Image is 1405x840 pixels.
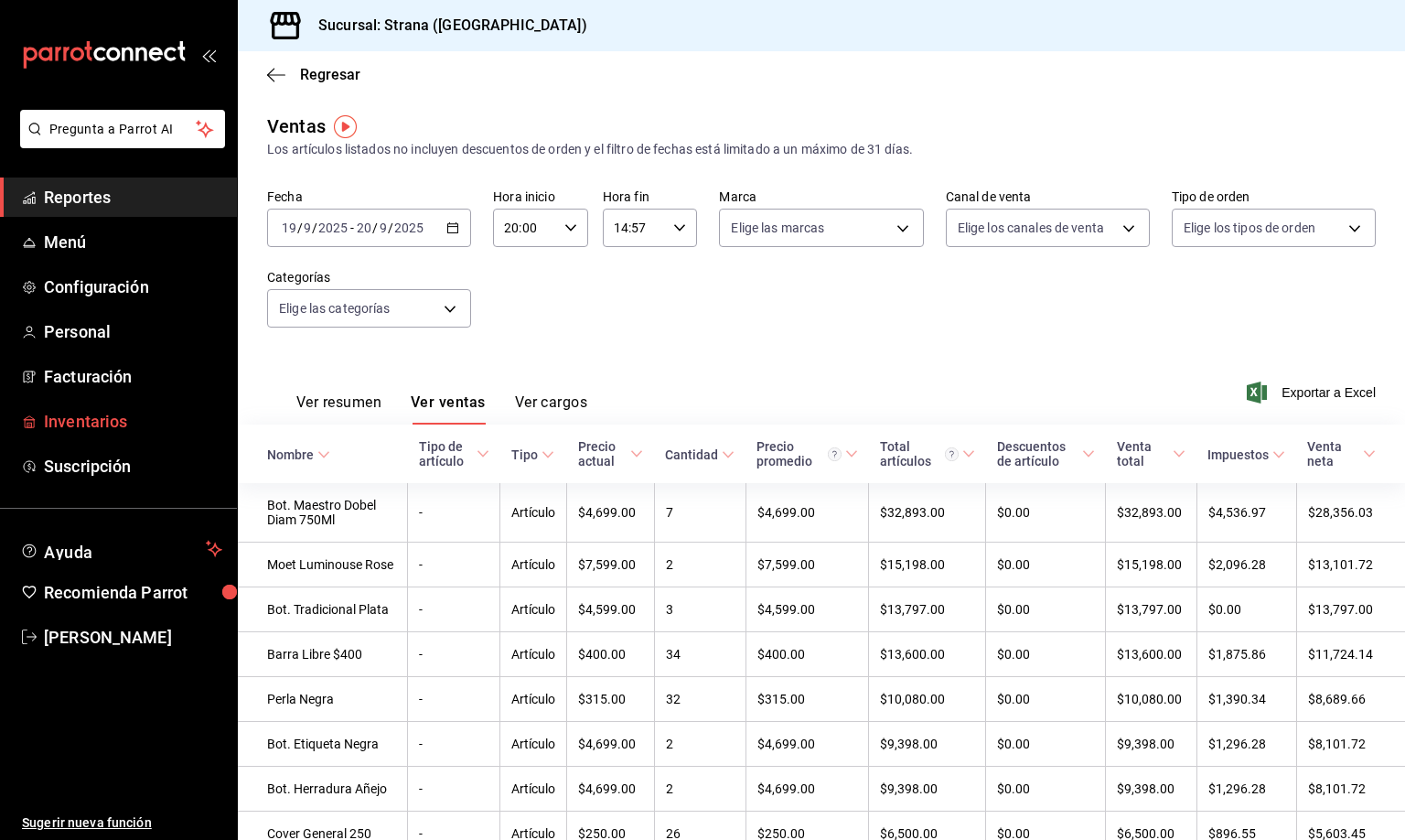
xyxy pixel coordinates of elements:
td: 2 [654,543,745,587]
td: Moet Luminouse Rose [238,543,408,587]
div: Los artículos listados no incluyen descuentos de orden y el filtro de fechas está limitado a un m... [267,140,1376,159]
td: 34 [654,632,745,677]
td: 2 [654,722,745,767]
td: 2 [654,767,745,812]
span: Regresar [300,66,360,83]
span: Inventarios [44,409,222,434]
button: Exportar a Excel [1250,382,1376,404]
td: $4,699.00 [745,767,869,812]
td: Barra Libre $400 [238,632,408,677]
input: -- [379,221,388,235]
span: Cantidad [665,447,735,462]
td: $4,699.00 [567,483,654,543]
td: $9,398.00 [869,767,986,812]
td: 3 [654,587,745,632]
div: Total artículos [880,439,959,468]
div: Descuentos de artículo [997,439,1078,468]
div: Ventas [267,113,326,140]
td: $7,599.00 [745,543,869,587]
span: Pregunta a Parrot AI [49,120,197,139]
td: - [408,722,500,767]
button: Pregunta a Parrot AI [20,110,225,148]
td: $4,599.00 [745,587,869,632]
td: $1,296.28 [1196,722,1296,767]
td: $4,536.97 [1196,483,1296,543]
span: Ayuda [44,538,198,560]
td: Artículo [500,722,567,767]
label: Fecha [267,190,471,203]
td: $8,101.72 [1296,722,1405,767]
span: - [350,221,354,235]
span: Facturación [44,364,222,389]
span: / [372,221,378,235]
td: $1,390.34 [1196,677,1296,722]
td: Artículo [500,632,567,677]
button: Ver ventas [411,393,486,425]
input: -- [356,221,372,235]
td: $0.00 [986,767,1106,812]
td: $8,689.66 [1296,677,1405,722]
td: Artículo [500,587,567,632]
td: $10,080.00 [1106,677,1196,722]
div: Venta total [1117,439,1169,468]
td: $8,101.72 [1296,767,1405,812]
td: $400.00 [745,632,869,677]
span: / [297,221,303,235]
span: Reportes [44,185,222,210]
div: Venta neta [1307,439,1359,468]
input: -- [281,221,297,235]
span: / [312,221,317,235]
button: Ver cargos [515,393,588,425]
td: $2,096.28 [1196,543,1296,587]
span: Menú [44,230,222,254]
td: $4,699.00 [567,767,654,812]
td: Bot. Maestro Dobel Diam 750Ml [238,483,408,543]
div: Precio promedio [756,439,842,468]
td: $13,600.00 [1106,632,1196,677]
label: Marca [719,190,923,203]
td: $9,398.00 [1106,722,1196,767]
td: $0.00 [986,587,1106,632]
td: Bot. Etiqueta Negra [238,722,408,767]
td: $10,080.00 [869,677,986,722]
td: $32,893.00 [1106,483,1196,543]
td: $0.00 [986,722,1106,767]
td: Artículo [500,677,567,722]
span: Elige las categorías [279,299,391,318]
span: Venta neta [1307,439,1376,468]
span: Recomienda Parrot [44,580,222,605]
td: $0.00 [986,543,1106,587]
td: $9,398.00 [1106,767,1196,812]
td: $315.00 [745,677,869,722]
td: - [408,483,500,543]
td: Bot. Herradura Añejo [238,767,408,812]
td: $0.00 [1196,587,1296,632]
button: Ver resumen [296,393,381,425]
span: [PERSON_NAME] [44,625,222,650]
div: Impuestos [1207,447,1269,462]
td: - [408,543,500,587]
svg: Precio promedio = Total artículos / cantidad [828,447,842,461]
td: $13,600.00 [869,632,986,677]
div: Nombre [267,447,314,462]
span: Tipo [511,447,554,462]
button: Regresar [267,66,360,83]
h3: Sucursal: Strana ([GEOGRAPHIC_DATA]) [304,15,587,37]
span: Precio actual [578,439,643,468]
div: Precio actual [578,439,627,468]
span: Venta total [1117,439,1185,468]
td: $28,356.03 [1296,483,1405,543]
td: $4,699.00 [567,722,654,767]
td: $1,875.86 [1196,632,1296,677]
span: Tipo de artículo [419,439,489,468]
span: Configuración [44,275,222,299]
input: ---- [393,221,424,235]
td: Artículo [500,543,567,587]
td: $7,599.00 [567,543,654,587]
span: Suscripción [44,454,222,479]
div: Tipo de artículo [419,439,473,468]
td: Artículo [500,483,567,543]
span: / [388,221,393,235]
td: $0.00 [986,632,1106,677]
